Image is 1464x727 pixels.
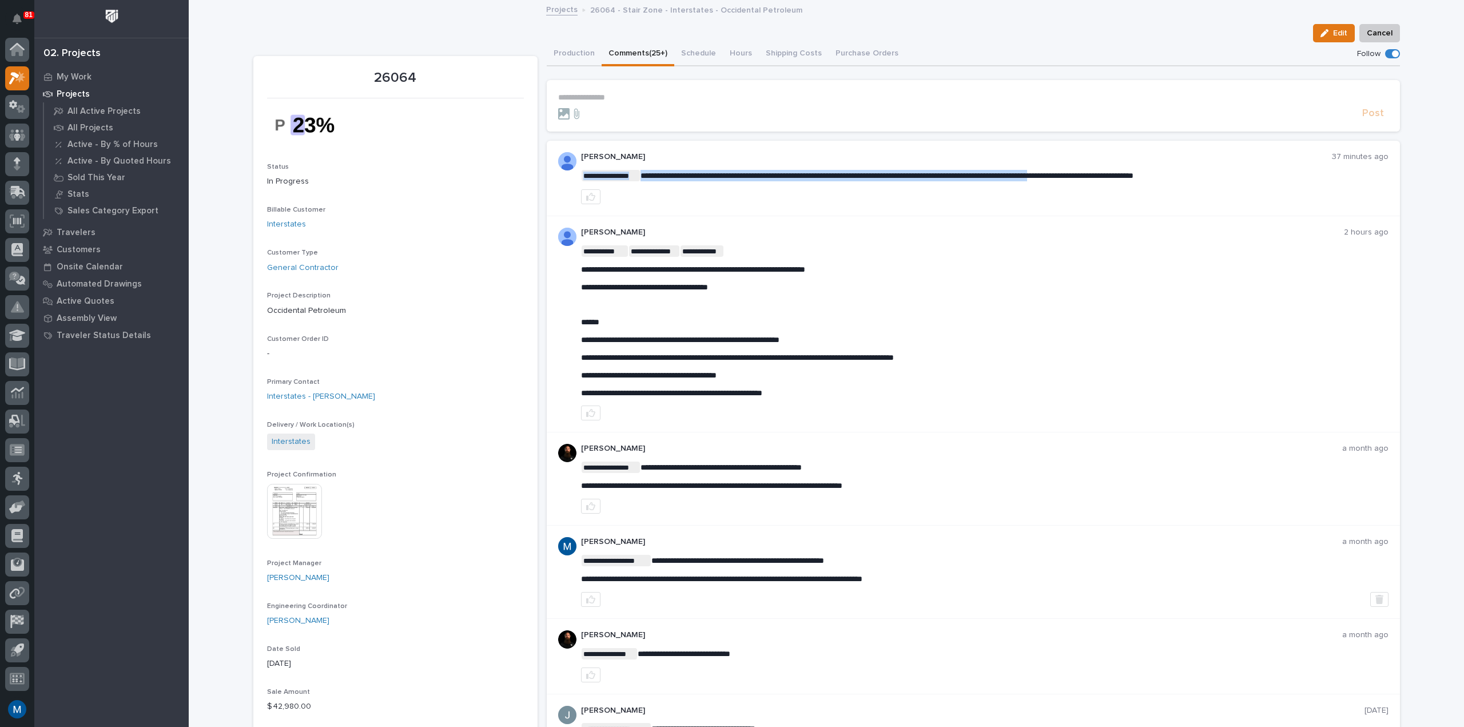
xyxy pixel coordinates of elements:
[267,701,524,713] p: $ 42,980.00
[1342,630,1389,640] p: a month ago
[44,153,189,169] a: Active - By Quoted Hours
[44,169,189,185] a: Sold This Year
[558,706,576,724] img: ACg8ocIJHU6JEmo4GV-3KL6HuSvSpWhSGqG5DdxF6tKpN6m2=s96-c
[43,47,101,60] div: 02. Projects
[267,305,524,317] p: Occidental Petroleum
[34,241,189,258] a: Customers
[581,444,1342,454] p: [PERSON_NAME]
[267,615,329,627] a: [PERSON_NAME]
[1342,444,1389,454] p: a month ago
[44,120,189,136] a: All Projects
[1362,107,1384,120] span: Post
[57,262,123,272] p: Onsite Calendar
[581,152,1332,162] p: [PERSON_NAME]
[581,630,1342,640] p: [PERSON_NAME]
[1333,28,1347,38] span: Edit
[546,2,578,15] a: Projects
[1332,152,1389,162] p: 37 minutes ago
[1342,537,1389,547] p: a month ago
[1364,706,1389,716] p: [DATE]
[829,42,905,66] button: Purchase Orders
[267,646,300,653] span: Date Sold
[34,309,189,327] a: Assembly View
[34,224,189,241] a: Travelers
[267,391,375,403] a: Interstates - [PERSON_NAME]
[34,68,189,85] a: My Work
[67,173,125,183] p: Sold This Year
[67,206,158,216] p: Sales Category Export
[5,7,29,31] button: Notifications
[267,422,355,428] span: Delivery / Work Location(s)
[581,668,600,682] button: like this post
[267,658,524,670] p: [DATE]
[44,103,189,119] a: All Active Projects
[272,436,311,448] a: Interstates
[267,471,336,478] span: Project Confirmation
[581,228,1344,237] p: [PERSON_NAME]
[547,42,602,66] button: Production
[57,72,91,82] p: My Work
[1357,49,1381,59] p: Follow
[581,592,600,607] button: like this post
[44,136,189,152] a: Active - By % of Hours
[267,262,339,274] a: General Contractor
[267,249,318,256] span: Customer Type
[267,348,524,360] p: -
[34,327,189,344] a: Traveler Status Details
[267,70,524,86] p: 26064
[267,560,321,567] span: Project Manager
[558,444,576,462] img: zmKUmRVDQjmBLfnAs97p
[581,189,600,204] button: like this post
[25,11,33,19] p: 81
[34,85,189,102] a: Projects
[67,140,158,150] p: Active - By % of Hours
[581,406,600,420] button: like this post
[57,228,96,238] p: Travelers
[1370,592,1389,607] button: Delete post
[581,499,600,514] button: like this post
[590,3,802,15] p: 26064 - Stair Zone - Interstates - Occidental Petroleum
[67,123,113,133] p: All Projects
[57,89,90,100] p: Projects
[267,572,329,584] a: [PERSON_NAME]
[57,296,114,307] p: Active Quotes
[558,630,576,649] img: zmKUmRVDQjmBLfnAs97p
[558,537,576,555] img: ACg8ocIvjV8JvZpAypjhyiWMpaojd8dqkqUuCyfg92_2FdJdOC49qw=s96-c
[34,275,189,292] a: Automated Drawings
[1358,107,1389,120] button: Post
[723,42,759,66] button: Hours
[1359,24,1400,42] button: Cancel
[267,105,353,145] img: ArhrYU0KQzlCCgBLbYOQ3YKWT7hbtcggxClP_zBkKaA
[14,14,29,32] div: Notifications81
[67,106,141,117] p: All Active Projects
[1367,26,1393,40] span: Cancel
[34,292,189,309] a: Active Quotes
[34,258,189,275] a: Onsite Calendar
[1344,228,1389,237] p: 2 hours ago
[267,336,329,343] span: Customer Order ID
[57,313,117,324] p: Assembly View
[674,42,723,66] button: Schedule
[1313,24,1355,42] button: Edit
[759,42,829,66] button: Shipping Costs
[267,206,325,213] span: Billable Customer
[267,689,310,696] span: Sale Amount
[267,292,331,299] span: Project Description
[44,202,189,219] a: Sales Category Export
[101,6,122,27] img: Workspace Logo
[67,156,171,166] p: Active - By Quoted Hours
[5,697,29,721] button: users-avatar
[57,331,151,341] p: Traveler Status Details
[67,189,89,200] p: Stats
[602,42,674,66] button: Comments (25+)
[57,279,142,289] p: Automated Drawings
[267,176,524,188] p: In Progress
[267,603,347,610] span: Engineering Coordinator
[267,219,306,231] a: Interstates
[581,537,1342,547] p: [PERSON_NAME]
[44,186,189,202] a: Stats
[267,164,289,170] span: Status
[267,379,320,386] span: Primary Contact
[57,245,101,255] p: Customers
[558,228,576,246] img: AOh14GhUnP333BqRmXh-vZ-TpYZQaFVsuOFmGre8SRZf2A=s96-c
